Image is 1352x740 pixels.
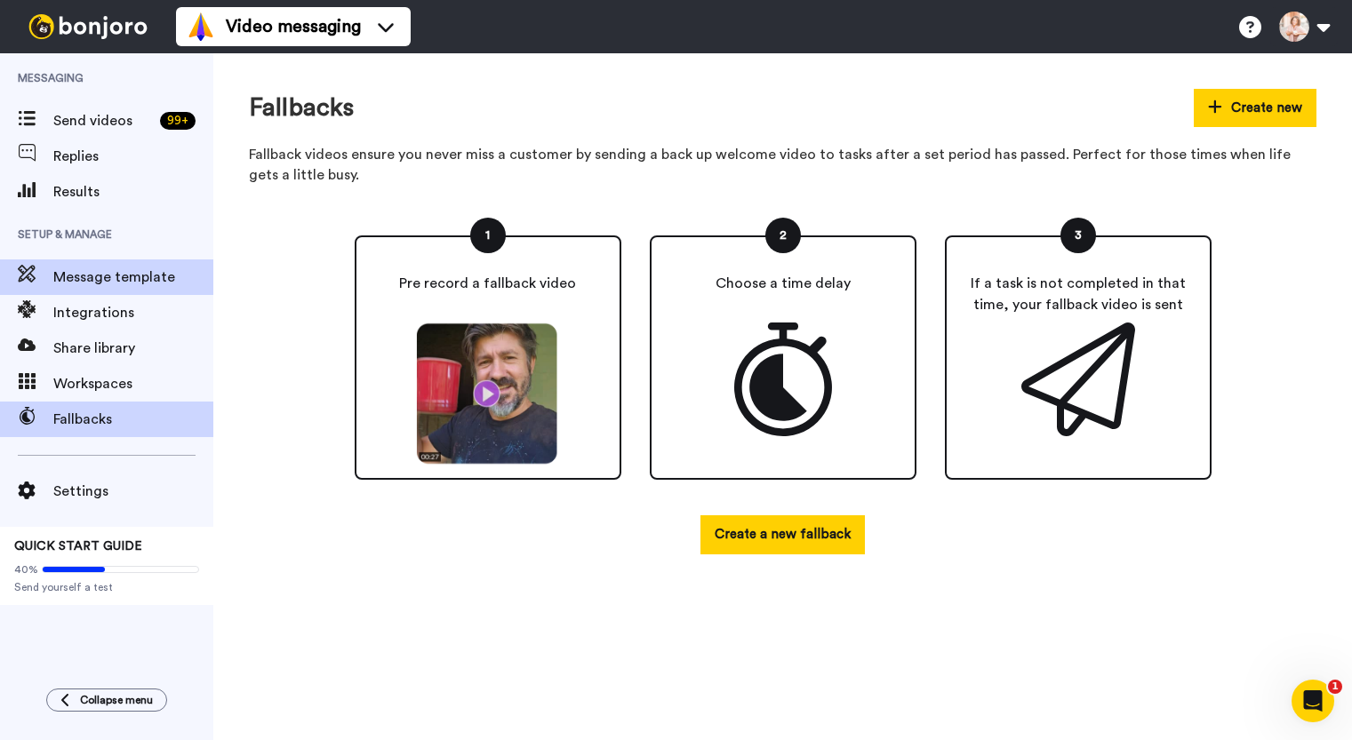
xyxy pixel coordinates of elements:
[53,267,213,288] span: Message template
[53,302,213,323] span: Integrations
[46,688,167,712] button: Collapse menu
[1194,89,1316,127] button: Create new
[14,540,142,553] span: QUICK START GUIDE
[53,373,213,394] span: Workspaces
[53,338,213,359] span: Share library
[700,515,865,553] button: Create a new fallback
[716,273,851,294] p: Choose a time delay
[53,146,213,167] span: Replies
[765,218,801,253] div: 2
[226,14,361,39] span: Video messaging
[961,273,1196,315] p: If a task is not completed in that time, your fallback video is sent
[1328,680,1342,694] span: 1
[1292,680,1334,722] iframe: Intercom live chat
[14,562,38,577] span: 40%
[80,693,153,707] span: Collapse menu
[399,273,576,294] p: Pre record a fallback video
[53,481,213,502] span: Settings
[160,112,196,130] div: 99 +
[53,110,153,131] span: Send videos
[249,94,354,122] h1: Fallbacks
[21,14,155,39] img: bj-logo-header-white.svg
[249,145,1316,186] p: Fallback videos ensure you never miss a customer by sending a back up welcome video to tasks afte...
[470,218,506,253] div: 1
[53,181,213,203] span: Results
[410,322,566,465] img: matt.png
[1060,218,1096,253] div: 3
[187,12,215,41] img: vm-color.svg
[53,409,213,430] span: Fallbacks
[14,580,199,594] span: Send yourself a test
